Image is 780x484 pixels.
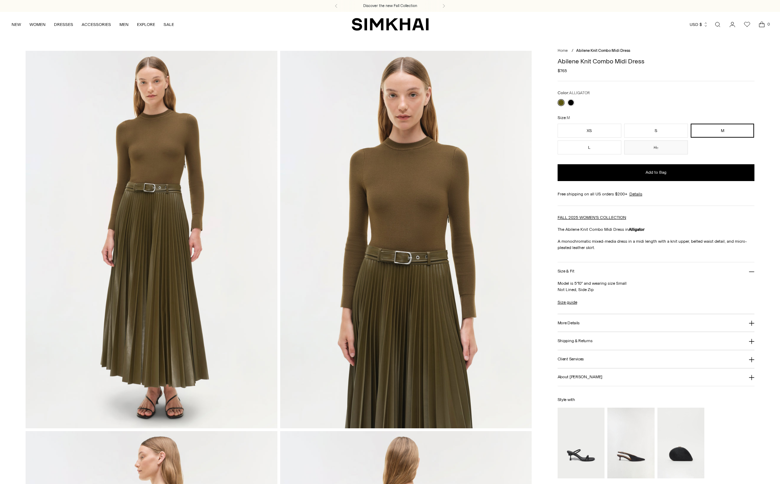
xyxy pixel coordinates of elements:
a: Bridget Corded Shell Clutch [657,408,704,478]
a: NEW [12,17,21,32]
a: Sylvie Slingback Kitten Heel [607,408,654,478]
span: Abilene Knit Combo Midi Dress [576,48,630,53]
p: The Abilene Knit Combo Midi Dress in [558,226,754,233]
button: XL [624,140,688,154]
span: 0 [765,21,772,27]
button: Size & Fit [558,262,754,280]
a: Open cart modal [755,18,769,32]
span: M [567,116,570,120]
a: ACCESSORIES [82,17,111,32]
a: Siren Low Heel Sandal [558,408,605,478]
button: Shipping & Returns [558,332,754,350]
h6: Style with [558,397,754,402]
label: Size: [558,115,570,121]
a: Details [629,191,642,197]
img: Abilene Knit Combo Midi Dress [280,51,532,428]
a: WOMEN [29,17,46,32]
h1: Abilene Knit Combo Midi Dress [558,58,754,64]
p: A monochromatic mixed-media dress in a midi length with a knit upper, belted waist detail, and mi... [558,238,754,251]
h3: Shipping & Returns [558,339,593,343]
button: About [PERSON_NAME] [558,368,754,386]
button: More Details [558,314,754,332]
label: Color: [558,90,590,96]
a: Size guide [558,299,577,305]
h3: More Details [558,321,580,325]
img: Abilene Knit Combo Midi Dress [26,51,277,428]
h3: About [PERSON_NAME] [558,375,602,379]
button: L [558,140,621,154]
a: SALE [164,17,174,32]
nav: breadcrumbs [558,48,754,54]
div: / [572,48,573,54]
a: MEN [119,17,129,32]
span: Add to Bag [646,170,667,175]
a: EXPLORE [137,17,155,32]
p: Model is 5'10" and wearing size Small Not Lined, Side Zip [558,280,754,293]
button: Add to Bag [558,164,754,181]
button: Client Services [558,350,754,368]
button: USD $ [690,17,708,32]
a: Open search modal [711,18,725,32]
strong: Alligator [629,227,644,232]
h3: Size & Fit [558,269,574,274]
span: $765 [558,68,567,74]
button: XS [558,124,621,138]
a: Home [558,48,568,53]
h3: Client Services [558,357,584,361]
a: DRESSES [54,17,73,32]
button: M [691,124,754,138]
a: Wishlist [740,18,754,32]
a: Discover the new Fall Collection [363,3,417,9]
button: S [624,124,688,138]
a: FALL 2025 WOMEN'S COLLECTION [558,215,626,220]
span: ALLIGATOR [569,91,590,95]
div: Free shipping on all US orders $200+ [558,191,754,197]
a: SIMKHAI [352,18,429,31]
a: Go to the account page [725,18,739,32]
